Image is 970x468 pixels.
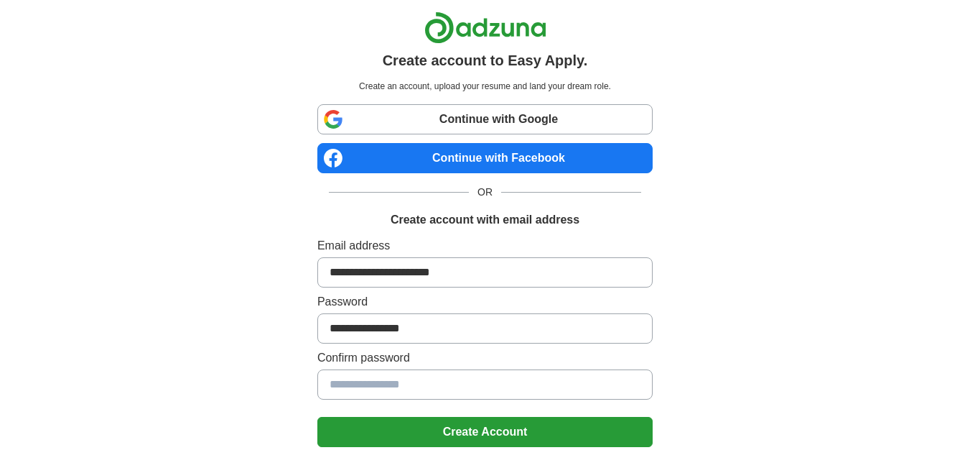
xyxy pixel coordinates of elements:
h1: Create account to Easy Apply. [383,50,588,71]
a: Continue with Facebook [317,143,653,173]
h1: Create account with email address [391,211,579,229]
img: Adzuna logo [424,12,546,44]
label: Email address [317,237,653,254]
label: Password [317,293,653,311]
label: Confirm password [317,349,653,367]
button: Create Account [317,417,653,447]
span: OR [469,185,501,200]
p: Create an account, upload your resume and land your dream role. [320,80,650,93]
a: Continue with Google [317,104,653,134]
